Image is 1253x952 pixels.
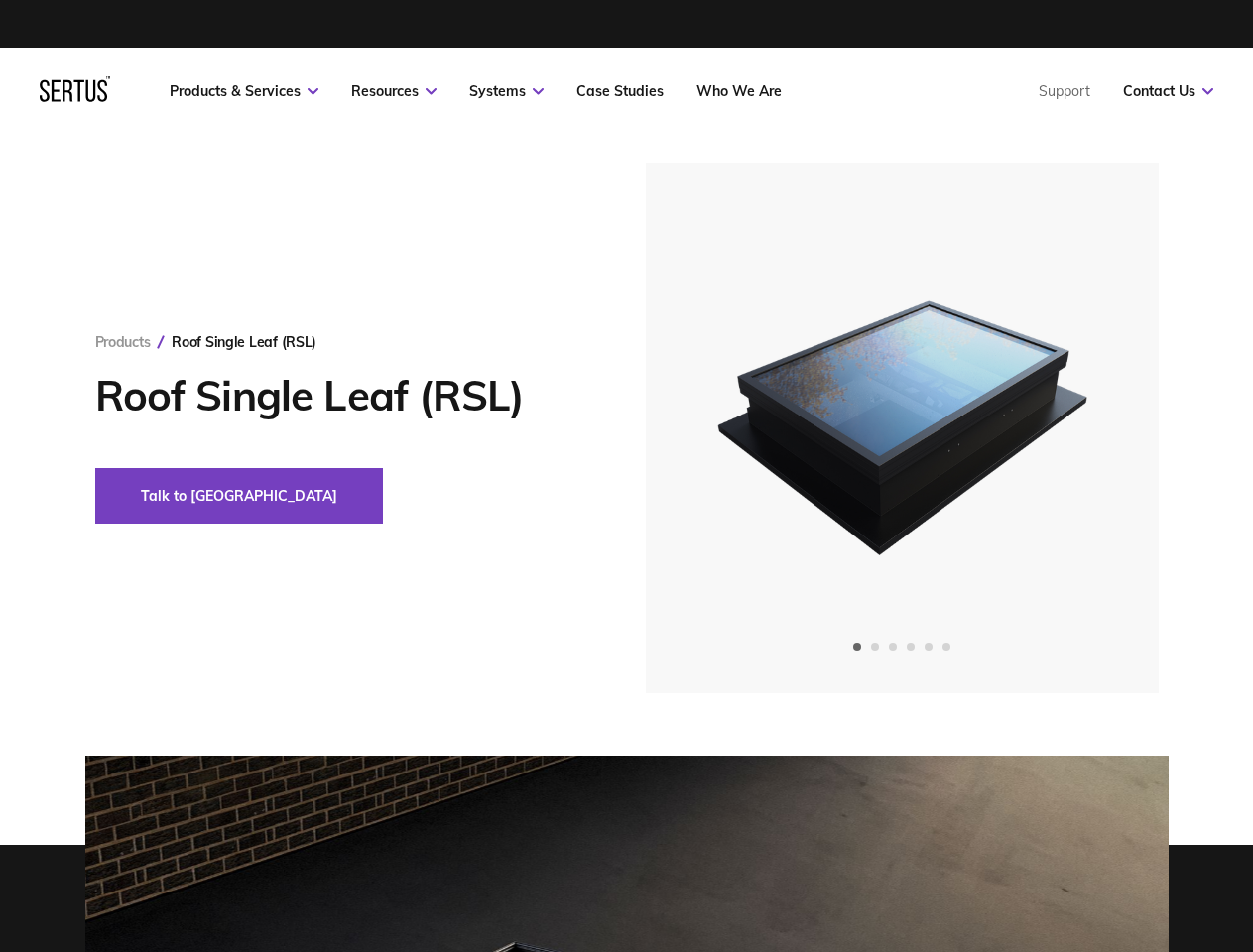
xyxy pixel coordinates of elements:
[907,643,915,651] span: Go to slide 4
[889,643,897,651] span: Go to slide 3
[95,371,586,420] h1: Roof Single Leaf (RSL)
[696,82,782,100] a: Who We Are
[95,333,151,351] a: Products
[469,82,544,100] a: Systems
[576,82,664,100] a: Case Studies
[1039,82,1090,100] a: Support
[896,722,1253,952] iframe: Chat Widget
[925,643,933,651] span: Go to slide 5
[95,468,383,524] button: Talk to [GEOGRAPHIC_DATA]
[351,82,437,100] a: Resources
[942,643,950,651] span: Go to slide 6
[1123,82,1213,100] a: Contact Us
[170,82,318,100] a: Products & Services
[871,643,879,651] span: Go to slide 2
